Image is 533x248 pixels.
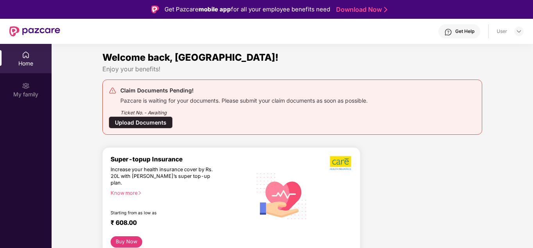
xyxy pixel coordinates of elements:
[336,5,385,14] a: Download Now
[165,5,330,14] div: Get Pazcare for all your employee benefits need
[22,82,30,90] img: svg+xml;base64,PHN2ZyB3aWR0aD0iMjAiIGhlaWdodD0iMjAiIHZpZXdCb3g9IjAgMCAyMCAyMCIgZmlsbD0ibm9uZSIgeG...
[199,5,231,13] strong: mobile app
[330,156,352,170] img: b5dec4f62d2307b9de63beb79f102df3.png
[120,104,368,116] div: Ticket No. - Awaiting
[455,28,474,34] div: Get Help
[444,28,452,36] img: svg+xml;base64,PHN2ZyBpZD0iSGVscC0zMngzMiIgeG1sbnM9Imh0dHA6Ly93d3cudzMub3JnLzIwMDAvc3ZnIiB3aWR0aD...
[109,116,173,129] div: Upload Documents
[497,28,507,34] div: User
[120,86,368,95] div: Claim Documents Pending!
[111,236,142,248] button: Buy Now
[516,28,522,34] img: svg+xml;base64,PHN2ZyBpZD0iRHJvcGRvd24tMzJ4MzIiIHhtbG5zPSJodHRwOi8vd3d3LnczLm9yZy8yMDAwL3N2ZyIgd2...
[22,51,30,59] img: svg+xml;base64,PHN2ZyBpZD0iSG9tZSIgeG1sbnM9Imh0dHA6Ly93d3cudzMub3JnLzIwMDAvc3ZnIiB3aWR0aD0iMjAiIG...
[111,167,218,186] div: Increase your health insurance cover by Rs. 20L with [PERSON_NAME]’s super top-up plan.
[111,190,247,196] div: Know more
[109,87,116,94] img: svg+xml;base64,PHN2ZyB4bWxucz0iaHR0cDovL3d3dy53My5vcmcvMjAwMC9zdmciIHdpZHRoPSIyNCIgaGVpZ2h0PSIyNC...
[384,5,387,14] img: Stroke
[151,5,159,13] img: Logo
[102,65,482,73] div: Enjoy your benefits!
[138,191,142,195] span: right
[111,156,252,163] div: Super-topup Insurance
[120,95,368,104] div: Pazcare is waiting for your documents. Please submit your claim documents as soon as possible.
[9,26,60,36] img: New Pazcare Logo
[252,165,312,226] img: svg+xml;base64,PHN2ZyB4bWxucz0iaHR0cDovL3d3dy53My5vcmcvMjAwMC9zdmciIHhtbG5zOnhsaW5rPSJodHRwOi8vd3...
[111,210,218,216] div: Starting from as low as
[102,52,279,63] span: Welcome back, [GEOGRAPHIC_DATA]!
[111,219,244,228] div: ₹ 608.00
